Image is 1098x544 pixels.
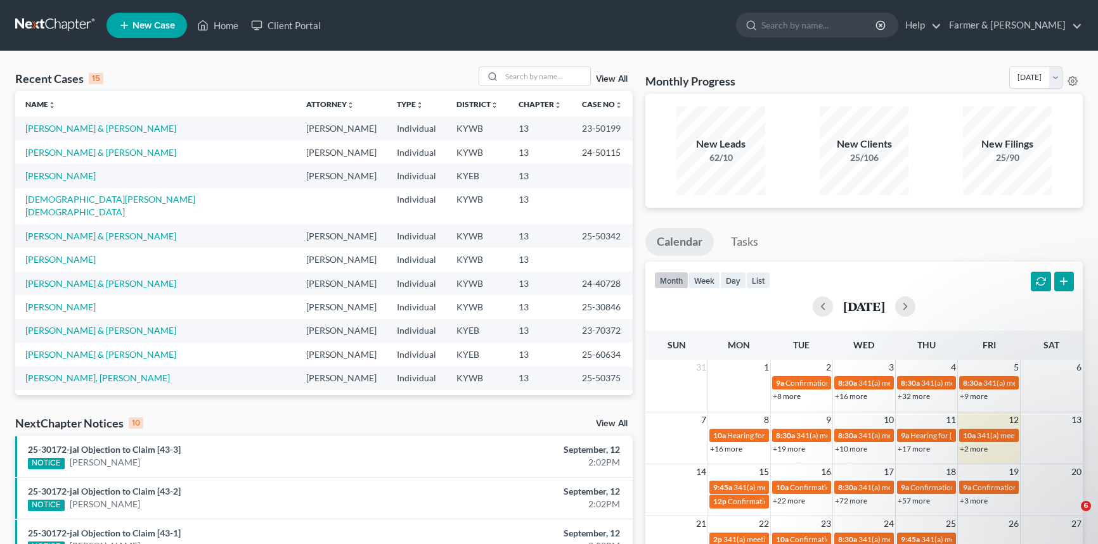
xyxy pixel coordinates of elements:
[761,13,877,37] input: Search by name...
[838,535,857,544] span: 8:30a
[70,498,140,510] a: [PERSON_NAME]
[456,99,498,109] a: Districtunfold_more
[882,516,895,531] span: 24
[596,75,628,84] a: View All
[645,73,735,89] h3: Monthly Progress
[983,339,996,350] span: Fri
[387,164,446,187] td: Individual
[776,483,789,492] span: 10a
[191,14,245,37] a: Home
[28,486,181,497] a: 25-30172-jal Objection to Claim [43-2]
[25,254,96,265] a: [PERSON_NAME]
[858,378,981,388] span: 341(a) meeting for [PERSON_NAME]
[763,360,770,375] span: 1
[1055,501,1085,531] iframe: Intercom live chat
[838,378,857,388] span: 8:30a
[785,378,929,388] span: Confirmation hearing for [PERSON_NAME]
[723,535,846,544] span: 341(a) meeting for [PERSON_NAME]
[1012,360,1020,375] span: 5
[572,319,633,343] td: 23-70372
[25,170,96,181] a: [PERSON_NAME]
[1043,339,1059,350] span: Sat
[508,272,572,295] td: 13
[776,378,784,388] span: 9a
[796,431,986,440] span: 341(a) meeting for [PERSON_NAME] & [PERSON_NAME]
[25,325,176,336] a: [PERSON_NAME] & [PERSON_NAME]
[132,21,175,30] span: New Case
[898,391,930,401] a: +32 more
[501,67,590,85] input: Search by name...
[296,117,387,140] td: [PERSON_NAME]
[446,248,508,271] td: KYWB
[296,164,387,187] td: [PERSON_NAME]
[820,516,832,531] span: 23
[508,224,572,248] td: 13
[397,99,423,109] a: Typeunfold_more
[508,164,572,187] td: 13
[15,71,103,86] div: Recent Cases
[790,483,934,492] span: Confirmation hearing for [PERSON_NAME]
[654,272,688,289] button: month
[48,101,56,109] i: unfold_more
[676,151,765,164] div: 62/10
[387,367,446,390] td: Individual
[825,360,832,375] span: 2
[25,99,56,109] a: Nameunfold_more
[387,141,446,164] td: Individual
[25,123,176,134] a: [PERSON_NAME] & [PERSON_NAME]
[25,301,96,312] a: [PERSON_NAME]
[713,431,726,440] span: 10a
[25,278,176,289] a: [PERSON_NAME] & [PERSON_NAME]
[720,272,746,289] button: day
[70,456,140,469] a: [PERSON_NAME]
[843,300,885,313] h2: [DATE]
[508,295,572,319] td: 13
[835,391,867,401] a: +16 more
[296,248,387,271] td: [PERSON_NAME]
[776,535,789,544] span: 10a
[508,343,572,366] td: 13
[820,151,908,164] div: 25/106
[446,390,508,414] td: KYWB
[572,343,633,366] td: 25-60634
[899,14,941,37] a: Help
[416,101,423,109] i: unfold_more
[838,431,857,440] span: 8:30a
[728,497,939,506] span: Confirmation hearing for [PERSON_NAME] & [PERSON_NAME]
[1007,412,1020,427] span: 12
[945,516,957,531] span: 25
[720,228,770,256] a: Tasks
[387,390,446,414] td: Individual
[431,456,620,469] div: 2:02PM
[901,378,920,388] span: 8:30a
[950,360,957,375] span: 4
[387,272,446,295] td: Individual
[554,101,562,109] i: unfold_more
[25,194,195,217] a: [DEMOGRAPHIC_DATA][PERSON_NAME][DEMOGRAPHIC_DATA]
[838,483,857,492] span: 8:30a
[921,535,1043,544] span: 341(a) meeting for [PERSON_NAME]
[1007,516,1020,531] span: 26
[793,339,810,350] span: Tue
[820,137,908,151] div: New Clients
[572,224,633,248] td: 25-50342
[758,516,770,531] span: 22
[15,415,143,431] div: NextChapter Notices
[296,272,387,295] td: [PERSON_NAME]
[508,141,572,164] td: 13
[446,224,508,248] td: KYWB
[733,483,856,492] span: 341(a) meeting for [PERSON_NAME]
[1075,360,1083,375] span: 6
[945,412,957,427] span: 11
[963,137,1052,151] div: New Filings
[508,248,572,271] td: 13
[746,272,770,289] button: list
[306,99,354,109] a: Attorneyunfold_more
[431,527,620,540] div: September, 12
[676,137,765,151] div: New Leads
[1070,412,1083,427] span: 13
[431,443,620,456] div: September, 12
[387,224,446,248] td: Individual
[773,496,805,505] a: +22 more
[28,444,181,455] a: 25-30172-jal Objection to Claim [43-3]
